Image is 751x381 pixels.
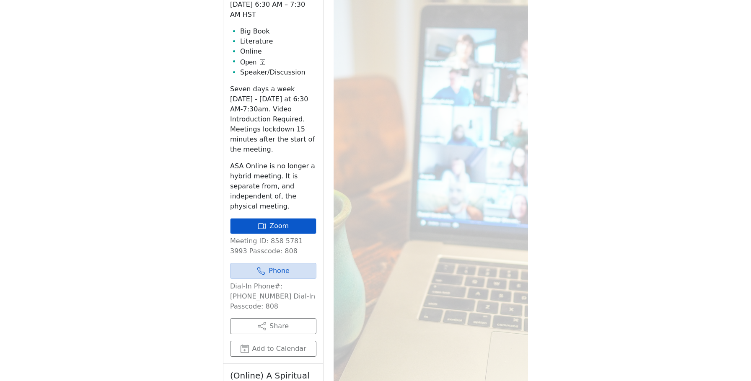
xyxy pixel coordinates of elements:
li: Speaker/Discussion [240,67,316,77]
p: ASA Online is no longer a hybrid meeting. It is separate from, and independent of, the physical m... [230,161,316,211]
p: Dial-In Phone#: [PHONE_NUMBER] Dial-In Passcode: 808 [230,281,316,311]
li: Big Book [240,26,316,36]
a: Zoom [230,218,316,234]
p: Meeting ID: 858 5781 3993 Passcode: 808 [230,236,316,256]
span: Open [240,57,256,67]
button: Open [240,57,265,67]
a: Phone [230,263,316,279]
li: Online [240,46,316,57]
button: Share [230,318,316,334]
p: Seven days a week [DATE] - [DATE] at 6:30 AM-7:30am. Video Introduction Required. Meetings lockdo... [230,84,316,154]
li: Literature [240,36,316,46]
button: Add to Calendar [230,341,316,357]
